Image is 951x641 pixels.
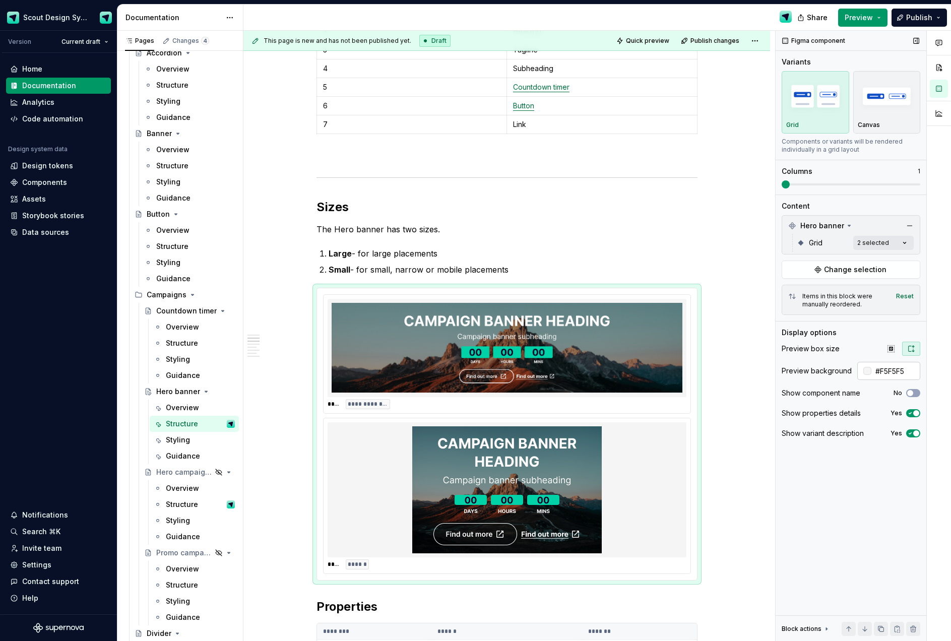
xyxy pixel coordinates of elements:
[782,622,831,636] div: Block actions
[824,265,886,275] span: Change selection
[22,543,61,553] div: Invite team
[140,190,239,206] a: Guidance
[782,328,837,338] div: Display options
[6,557,111,573] a: Settings
[131,206,239,222] a: Button
[156,274,191,284] div: Guidance
[140,222,239,238] a: Overview
[807,13,828,23] span: Share
[150,367,239,383] a: Guidance
[156,145,189,155] div: Overview
[140,271,239,287] a: Guidance
[156,306,217,316] div: Countdown timer
[896,292,914,300] button: Reset
[22,560,51,570] div: Settings
[323,101,500,111] p: 6
[906,13,932,23] span: Publish
[513,63,691,74] p: Subheading
[690,37,739,45] span: Publish changes
[22,114,83,124] div: Code automation
[800,221,844,231] span: Hero banner
[782,166,812,176] div: Columns
[2,7,115,28] button: Scout Design SystemDesign Ops
[6,78,111,94] a: Documentation
[140,174,239,190] a: Styling
[150,577,239,593] a: Structure
[22,81,76,91] div: Documentation
[782,71,849,134] button: placeholderGrid
[22,97,54,107] div: Analytics
[140,158,239,174] a: Structure
[782,408,861,418] div: Show properties details
[782,428,864,438] div: Show variant description
[147,129,172,139] div: Banner
[22,576,79,587] div: Contact support
[782,366,852,376] div: Preview background
[22,177,67,187] div: Components
[782,388,860,398] div: Show component name
[166,419,198,429] div: Structure
[22,194,46,204] div: Assets
[894,389,902,397] label: No
[227,420,235,428] img: Design Ops
[166,451,200,461] div: Guidance
[22,64,42,74] div: Home
[140,109,239,125] a: Guidance
[782,57,811,67] div: Variants
[140,61,239,77] a: Overview
[613,34,674,48] button: Quick preview
[131,287,239,303] div: Campaigns
[156,467,212,477] div: Hero campaign banner
[150,319,239,335] a: Overview
[100,12,112,24] img: Design Ops
[156,548,212,558] div: Promo campaign banner
[140,77,239,93] a: Structure
[140,142,239,158] a: Overview
[626,37,669,45] span: Quick preview
[150,432,239,448] a: Styling
[125,37,154,45] div: Pages
[166,322,199,332] div: Overview
[150,400,239,416] a: Overview
[7,12,19,24] img: e611c74b-76fc-4ef0-bafa-dc494cd4cb8a.png
[786,78,845,114] img: placeholder
[8,38,31,46] div: Version
[782,261,920,279] button: Change selection
[156,258,180,268] div: Styling
[6,590,111,606] button: Help
[147,48,182,58] div: Accordion
[892,9,947,27] button: Publish
[845,13,873,23] span: Preview
[6,158,111,174] a: Design tokens
[513,101,534,110] a: Button
[172,37,209,45] div: Changes
[166,596,190,606] div: Styling
[22,211,84,221] div: Storybook stories
[150,448,239,464] a: Guidance
[323,82,500,92] p: 5
[513,83,569,91] a: Countdown timer
[227,500,235,508] img: Design Ops
[156,112,191,122] div: Guidance
[329,264,698,276] p: - for small, narrow or mobile placements
[61,38,100,46] span: Current draft
[853,71,921,134] button: placeholderCanvas
[857,239,889,247] div: 2 selected
[316,599,698,615] h2: Properties
[156,64,189,74] div: Overview
[329,247,698,260] p: - for large placements
[125,13,221,23] div: Documentation
[782,138,920,154] div: Components or variants will be rendered individually in a grid layout
[150,609,239,625] a: Guidance
[8,145,68,153] div: Design system data
[22,527,60,537] div: Search ⌘K
[166,499,198,509] div: Structure
[140,545,239,561] a: Promo campaign banner
[140,464,239,480] a: Hero campaign banner
[802,292,890,308] div: Items in this block were manually reordered.
[150,416,239,432] a: StructureDesign Ops
[264,37,411,45] span: This page is new and has not been published yet.
[782,625,821,633] div: Block actions
[140,93,239,109] a: Styling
